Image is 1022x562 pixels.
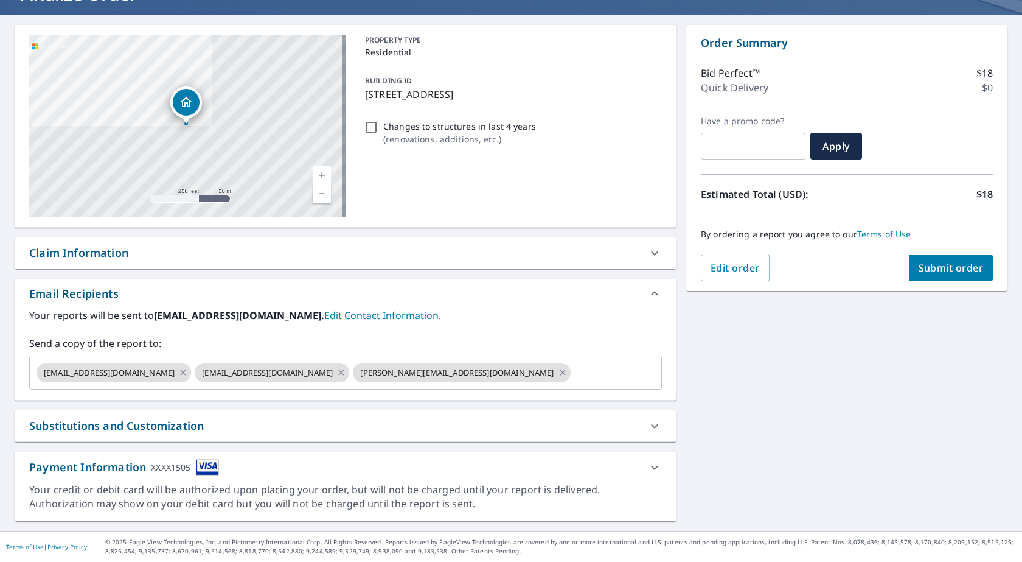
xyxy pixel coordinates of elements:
div: Dropped pin, building 1, Residential property, 2905 Bills Creek Rd Lake Lure, NC 28746 [170,86,202,124]
p: © 2025 Eagle View Technologies, Inc. and Pictometry International Corp. All Rights Reserved. Repo... [105,538,1016,556]
div: Email Recipients [15,279,676,308]
p: ( renovations, additions, etc. ) [383,133,536,146]
label: Send a copy of the report to: [29,336,662,351]
div: Payment InformationXXXX1505cardImage [15,452,676,483]
p: $18 [976,66,993,80]
a: EditContactInfo [324,309,441,322]
p: $18 [976,187,993,202]
span: Submit order [919,261,984,275]
p: By ordering a report you agree to our [701,229,993,240]
div: [EMAIL_ADDRESS][DOMAIN_NAME] [195,363,349,382]
b: [EMAIL_ADDRESS][DOMAIN_NAME]. [154,309,324,322]
p: Residential [365,46,657,58]
button: Submit order [909,255,993,281]
p: Changes to structures in last 4 years [383,120,536,133]
div: [PERSON_NAME][EMAIL_ADDRESS][DOMAIN_NAME] [353,363,570,382]
span: Edit order [711,261,760,275]
p: Order Summary [701,35,993,51]
span: [PERSON_NAME][EMAIL_ADDRESS][DOMAIN_NAME] [353,367,561,379]
img: cardImage [196,459,219,476]
p: | [6,543,87,550]
div: Your credit or debit card will be authorized upon placing your order, but will not be charged unt... [29,483,662,511]
span: [EMAIL_ADDRESS][DOMAIN_NAME] [195,367,340,379]
p: $0 [982,80,993,95]
p: BUILDING ID [365,76,412,86]
div: Substitutions and Customization [15,410,676,441]
div: XXXX1505 [151,459,190,476]
a: Current Level 17, Zoom Out [313,184,331,203]
span: Apply [820,139,852,153]
p: Bid Perfect™ [701,66,760,80]
div: Payment Information [29,459,219,476]
div: Claim Information [29,245,128,261]
div: [EMAIL_ADDRESS][DOMAIN_NAME] [36,363,191,382]
label: Your reports will be sent to [29,308,662,323]
p: Estimated Total (USD): [701,187,847,202]
div: Email Recipients [29,286,119,302]
a: Privacy Policy [47,543,87,551]
span: [EMAIL_ADDRESS][DOMAIN_NAME] [36,367,182,379]
button: Apply [810,133,862,160]
div: Claim Information [15,237,676,269]
p: PROPERTY TYPE [365,35,657,46]
a: Terms of Use [6,543,44,551]
button: Edit order [701,255,770,281]
a: Current Level 17, Zoom In [313,166,331,184]
p: Quick Delivery [701,80,768,95]
div: Substitutions and Customization [29,418,204,434]
label: Have a promo code? [701,116,805,127]
p: [STREET_ADDRESS] [365,87,657,102]
a: Terms of Use [857,228,911,240]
